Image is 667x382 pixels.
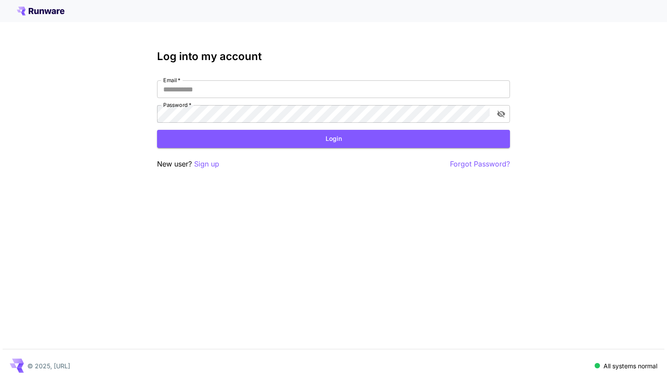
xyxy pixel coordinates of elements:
[157,159,219,170] p: New user?
[163,101,191,109] label: Password
[163,76,180,84] label: Email
[27,361,70,371] p: © 2025, [URL]
[157,130,510,148] button: Login
[194,159,219,170] button: Sign up
[493,106,509,122] button: toggle password visibility
[450,159,510,170] button: Forgot Password?
[603,361,657,371] p: All systems normal
[157,50,510,63] h3: Log into my account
